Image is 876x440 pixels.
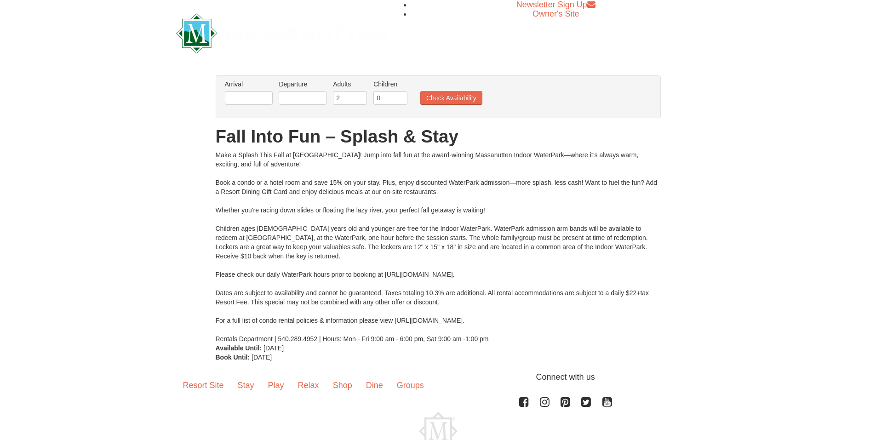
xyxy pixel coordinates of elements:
strong: Book Until: [216,354,250,361]
span: [DATE] [263,344,284,352]
a: Owner's Site [532,9,579,18]
label: Departure [279,80,326,89]
strong: Available Until: [216,344,262,352]
p: Connect with us [176,371,700,383]
a: Dine [359,371,390,400]
label: Adults [333,80,367,89]
label: Arrival [225,80,273,89]
span: [DATE] [252,354,272,361]
h1: Fall Into Fun – Splash & Stay [216,127,661,146]
img: Massanutten Resort Logo [176,13,387,53]
div: Make a Splash This Fall at [GEOGRAPHIC_DATA]! Jump into fall fun at the award-winning Massanutten... [216,150,661,343]
a: Shop [326,371,359,400]
a: Stay [231,371,261,400]
a: Relax [291,371,326,400]
a: Resort Site [176,371,231,400]
a: Massanutten Resort [176,21,387,43]
button: Check Availability [420,91,482,105]
a: Groups [390,371,431,400]
a: Play [261,371,291,400]
label: Children [373,80,407,89]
